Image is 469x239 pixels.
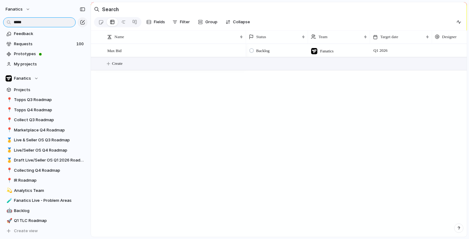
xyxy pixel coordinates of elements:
[3,156,87,165] a: 🥇Draft Live/Seller OS Q1 2026 Roadmap
[3,186,87,195] a: 💫Analytics Team
[7,137,11,144] div: 🥇
[7,177,11,184] div: 📍
[233,19,250,25] span: Collapse
[3,74,87,83] button: Fanatics
[14,41,74,47] span: Requests
[442,34,457,40] span: Designer
[114,34,124,40] span: Name
[3,206,87,215] a: 🤖Backlog
[205,19,217,25] span: Group
[7,217,11,224] div: 🚀
[14,197,85,204] span: Fanatics Live - Problem Areas
[7,167,11,174] div: 📍
[3,60,87,69] a: My projects
[380,34,398,40] span: Target date
[14,75,31,82] span: Fanatics
[7,157,11,164] div: 🥇
[7,96,11,104] div: 📍
[3,4,33,14] button: fanatics
[7,126,11,134] div: 📍
[6,147,12,153] button: 🥇
[319,34,328,40] span: Team
[14,157,85,163] span: Draft Live/Seller OS Q1 2026 Roadmap
[180,19,190,25] span: Filter
[14,147,85,153] span: Live/Seller OS Q4 Roadmap
[14,61,85,67] span: My projects
[6,6,23,12] span: fanatics
[195,17,221,27] button: Group
[6,197,12,204] button: 🧪
[3,135,87,145] a: 🥇Live & Seller OS Q3 Roadmap
[7,106,11,113] div: 📍
[3,146,87,155] a: 🥇Live/Seller OS Q4 Roadmap
[14,218,85,224] span: Q1 TLC Roadmap
[14,117,85,123] span: Collect Q3 Roadmap
[14,31,85,37] span: Feedback
[14,177,85,184] span: IR Roadmap
[76,41,85,47] span: 100
[3,196,87,205] a: 🧪Fanatics Live - Problem Areas
[3,216,87,225] a: 🚀Q1 TLC Roadmap
[14,107,85,113] span: Topps Q4 Roadmap
[256,34,266,40] span: Status
[14,51,85,57] span: Prototypes
[7,117,11,124] div: 📍
[7,197,11,204] div: 🧪
[14,208,85,214] span: Backlog
[14,97,85,103] span: Topps Q3 Roadmap
[107,47,122,54] span: Max Bid
[3,115,87,125] a: 📍Collect Q3 Roadmap
[320,48,333,54] span: Fanatics
[3,166,87,175] a: 📍Collecting Q4 Roadmap
[14,137,85,143] span: Live & Seller OS Q3 Roadmap
[3,126,87,135] a: 📍Marketplace Q4 Roadmap
[6,97,12,103] button: 📍
[154,19,165,25] span: Fields
[14,228,38,234] span: Create view
[14,167,85,174] span: Collecting Q4 Roadmap
[6,137,12,143] button: 🥇
[6,127,12,133] button: 📍
[14,188,85,194] span: Analytics Team
[7,147,11,154] div: 🥇
[102,6,119,13] h2: Search
[3,39,87,49] a: Requests100
[6,117,12,123] button: 📍
[14,127,85,133] span: Marketplace Q4 Roadmap
[112,60,123,67] span: Create
[6,167,12,174] button: 📍
[6,157,12,163] button: 🥇
[256,48,270,54] span: Backlog
[7,207,11,214] div: 🤖
[3,95,87,104] a: 📍Topps Q3 Roadmap
[6,177,12,184] button: 📍
[14,87,85,93] span: Projects
[7,187,11,194] div: 💫
[3,85,87,95] a: Projects
[372,47,389,54] span: Q1 2026
[3,226,87,236] button: Create view
[3,105,87,115] a: 📍Topps Q4 Roadmap
[6,188,12,194] button: 💫
[223,17,252,27] button: Collapse
[6,218,12,224] button: 🚀
[6,208,12,214] button: 🤖
[3,29,87,38] a: Feedback
[3,176,87,185] a: 📍IR Roadmap
[6,107,12,113] button: 📍
[3,49,87,59] a: Prototypes
[170,17,192,27] button: Filter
